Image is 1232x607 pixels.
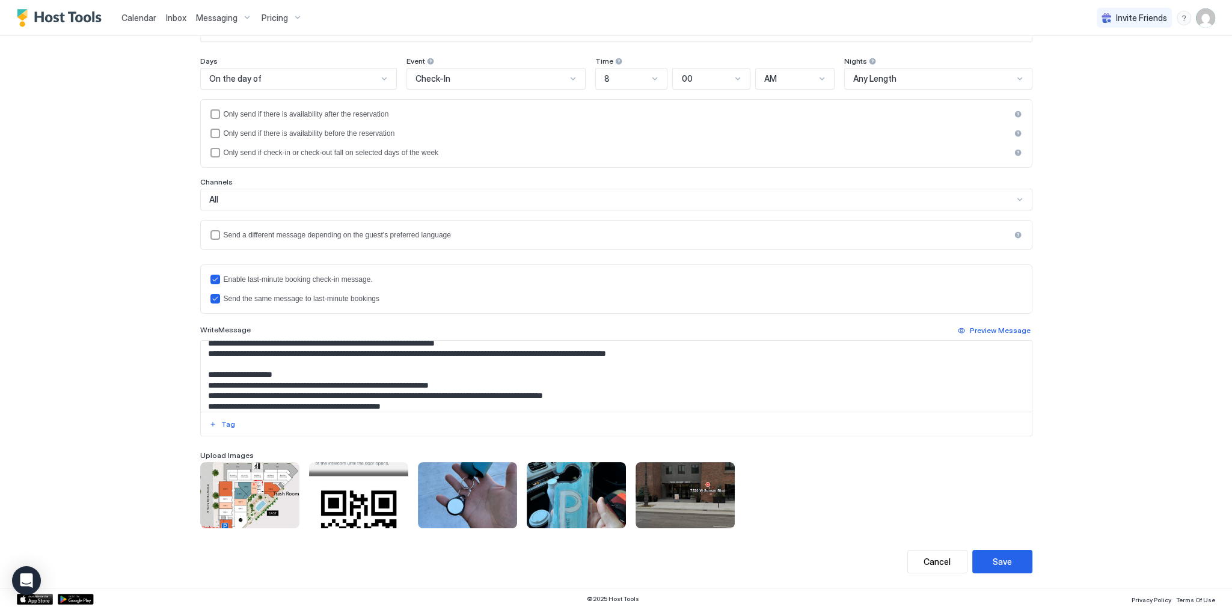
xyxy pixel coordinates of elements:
a: Inbox [166,11,186,24]
a: Google Play Store [58,594,94,605]
div: View image [418,462,517,528]
button: Save [972,550,1032,573]
div: Only send if there is availability after the reservation [224,110,1010,118]
span: Event [406,56,425,66]
span: Upload Images [200,451,254,460]
div: Send a different message depending on the guest's preferred language [224,231,1010,239]
div: View image [527,462,626,528]
span: Nights [844,56,867,66]
span: Pricing [262,13,288,23]
span: Calendar [121,13,156,23]
span: 00 [681,73,692,84]
span: Inbox [166,13,186,23]
a: Host Tools Logo [17,9,107,27]
a: Privacy Policy [1132,593,1171,605]
a: App Store [17,594,53,605]
div: Open Intercom Messenger [12,566,41,595]
span: Time [595,56,613,66]
div: beforeReservation [210,129,1022,138]
span: Channels [200,177,233,186]
div: Cancel [924,555,951,568]
div: Only send if there is availability before the reservation [224,129,1010,138]
div: View image [200,462,299,528]
a: Calendar [121,11,156,24]
div: languagesEnabled [210,230,1022,240]
div: afterReservation [210,109,1022,119]
span: All [209,194,218,205]
div: Send the same message to last-minute bookings [224,294,1022,303]
div: View image [636,462,735,528]
span: AM [764,73,777,84]
div: Preview Message [970,325,1031,336]
div: Enable last-minute booking check-in message. [224,275,1022,284]
div: View image [309,462,408,528]
span: Messaging [196,13,238,23]
div: Save [993,555,1012,568]
div: isLimited [210,148,1022,157]
span: Any Length [853,73,896,84]
button: Tag [207,417,237,432]
span: Check-In [415,73,450,84]
a: Terms Of Use [1176,593,1215,605]
button: Preview Message [956,323,1032,338]
button: Cancel [907,550,967,573]
span: © 2025 Host Tools [587,595,639,603]
span: Privacy Policy [1132,596,1171,603]
span: Days [200,56,218,66]
span: Invite Friends [1116,13,1167,23]
span: 8 [604,73,610,84]
div: lastMinuteMessageEnabled [210,275,1022,284]
div: Tag [221,419,235,430]
span: On the day of [209,73,262,84]
div: Only send if check-in or check-out fall on selected days of the week [224,148,1010,157]
span: Terms Of Use [1176,596,1215,603]
textarea: Input Field [201,341,1032,412]
div: menu [1177,11,1191,25]
span: Write Message [200,325,251,334]
div: lastMinuteMessageIsTheSame [210,294,1022,303]
div: User profile [1196,8,1215,28]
